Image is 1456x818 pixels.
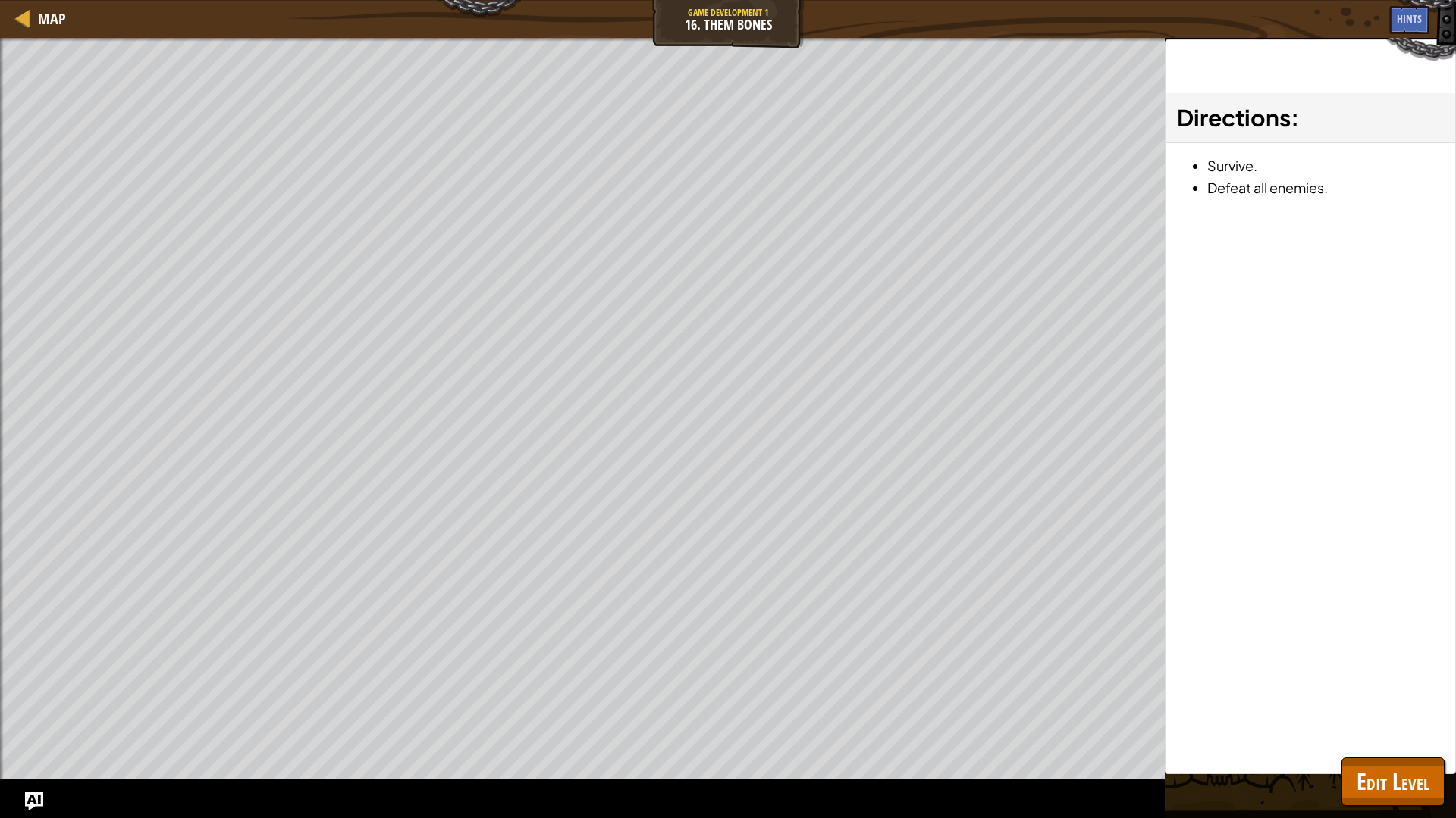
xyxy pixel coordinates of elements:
span: Map [38,8,66,29]
button: Ask AI [25,792,43,810]
span: Edit Level [1357,766,1429,797]
span: Hints [1397,11,1422,26]
a: Map [30,8,66,29]
span: Directions [1177,103,1291,132]
li: Survive. [1207,155,1444,176]
button: Edit Level [1341,757,1445,806]
h3: : [1177,101,1444,135]
li: Defeat all enemies. [1207,176,1444,198]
